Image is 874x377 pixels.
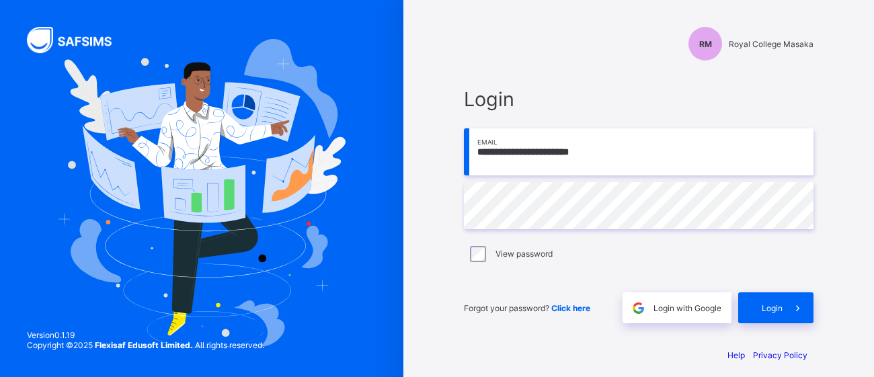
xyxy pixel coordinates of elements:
[551,303,590,313] a: Click here
[58,39,346,349] img: Hero Image
[464,303,590,313] span: Forgot your password?
[495,249,553,259] label: View password
[753,350,807,360] a: Privacy Policy
[762,303,783,313] span: Login
[27,330,264,340] span: Version 0.1.19
[727,350,745,360] a: Help
[729,39,813,49] span: Royal College Masaka
[699,39,712,49] span: RM
[95,340,193,350] strong: Flexisaf Edusoft Limited.
[653,303,721,313] span: Login with Google
[464,87,813,111] span: Login
[631,300,646,316] img: google.396cfc9801f0270233282035f929180a.svg
[27,27,128,53] img: SAFSIMS Logo
[27,340,264,350] span: Copyright © 2025 All rights reserved.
